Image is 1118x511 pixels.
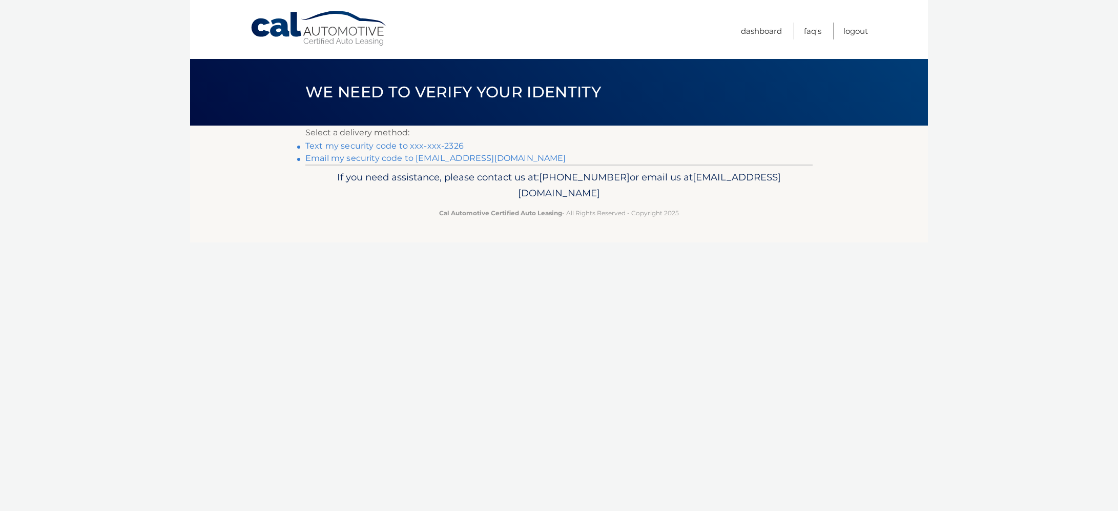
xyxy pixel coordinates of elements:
[843,23,868,39] a: Logout
[305,153,566,163] a: Email my security code to [EMAIL_ADDRESS][DOMAIN_NAME]
[312,208,806,218] p: - All Rights Reserved - Copyright 2025
[741,23,782,39] a: Dashboard
[305,126,813,140] p: Select a delivery method:
[305,83,601,101] span: We need to verify your identity
[250,10,388,47] a: Cal Automotive
[312,169,806,202] p: If you need assistance, please contact us at: or email us at
[305,141,464,151] a: Text my security code to xxx-xxx-2326
[804,23,821,39] a: FAQ's
[539,171,630,183] span: [PHONE_NUMBER]
[439,209,562,217] strong: Cal Automotive Certified Auto Leasing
